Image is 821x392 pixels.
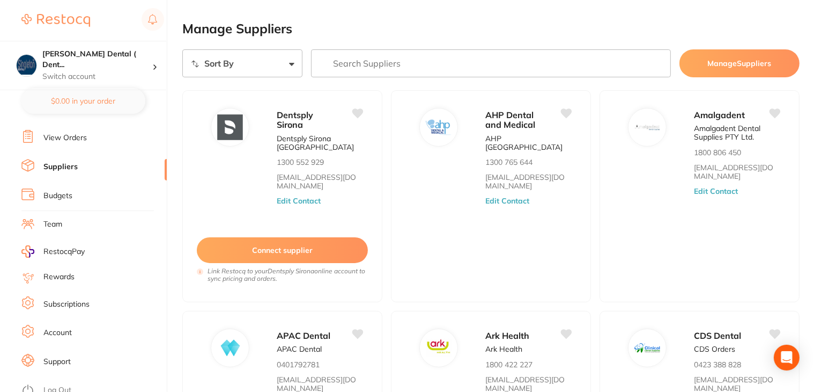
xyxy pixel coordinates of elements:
[217,114,243,140] img: Dentsply Sirona
[43,357,71,367] a: Support
[634,114,660,140] img: Amalgadent
[21,8,90,33] a: Restocq Logo
[43,246,85,257] span: RestocqPay
[277,345,322,353] p: APAC Dental
[694,187,738,195] button: Edit Contact
[486,360,533,369] p: 1800 422 227
[486,345,523,353] p: Ark Health
[21,245,85,258] a: RestocqPay
[208,267,368,282] i: Link Restocq to your Dentsply Sirona online account to sync pricing and orders.
[277,173,363,190] a: [EMAIL_ADDRESS][DOMAIN_NAME]
[277,360,320,369] p: 0401792781
[43,328,72,338] a: Account
[42,71,152,82] p: Switch account
[43,272,75,282] a: Rewards
[277,110,314,130] span: Dentsply Sirona
[43,191,72,201] a: Budgets
[774,345,800,371] div: Open Intercom Messenger
[426,114,452,140] img: AHP Dental and Medical
[694,360,742,369] p: 0423 388 828
[486,330,530,341] span: Ark Health
[486,197,530,205] button: Edit Contact
[486,158,533,166] p: 1300 765 644
[426,335,452,361] img: Ark Health
[486,110,536,130] span: AHP Dental and Medical
[277,197,321,205] button: Edit Contact
[486,173,572,190] a: [EMAIL_ADDRESS][DOMAIN_NAME]
[694,345,736,353] p: CDS Orders
[277,330,331,341] span: APAC Dental
[43,162,78,172] a: Suppliers
[21,245,34,258] img: RestocqPay
[217,335,243,361] img: APAC Dental
[486,134,572,151] p: AHP [GEOGRAPHIC_DATA]
[634,335,660,361] img: CDS Dental
[197,237,368,263] button: Connect supplier
[694,148,742,157] p: 1800 806 450
[311,49,671,77] input: Search Suppliers
[277,134,363,151] p: Dentsply Sirona [GEOGRAPHIC_DATA]
[694,110,745,120] span: Amalgadent
[277,158,324,166] p: 1300 552 929
[694,163,780,180] a: [EMAIL_ADDRESS][DOMAIN_NAME]
[679,49,800,77] button: ManageSuppliers
[17,55,36,75] img: Singleton Dental ( DentalTown 8 Pty Ltd)
[21,14,90,27] img: Restocq Logo
[694,124,780,141] p: Amalgadent Dental Supplies PTY Ltd.
[43,299,90,310] a: Subscriptions
[43,219,62,230] a: Team
[21,88,145,114] button: $0.00 in your order
[42,49,152,70] h4: Singleton Dental ( DentalTown 8 Pty Ltd)
[43,133,87,143] a: View Orders
[182,21,800,37] h2: Manage Suppliers
[694,330,742,341] span: CDS Dental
